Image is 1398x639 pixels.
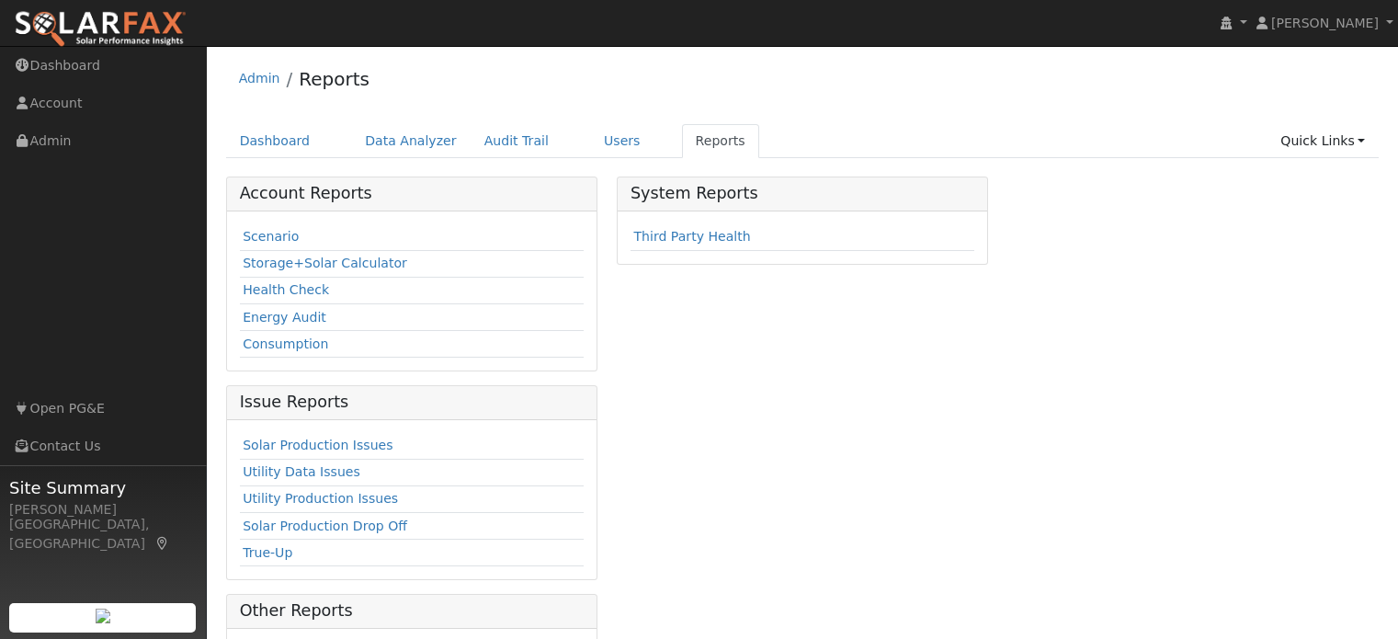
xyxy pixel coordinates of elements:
a: Dashboard [226,124,324,158]
span: [PERSON_NAME] [1271,16,1379,30]
a: Reports [299,68,369,90]
div: [GEOGRAPHIC_DATA], [GEOGRAPHIC_DATA] [9,515,197,553]
a: Consumption [243,337,328,351]
a: Energy Audit [243,310,326,325]
a: Storage+Solar Calculator [243,256,407,270]
a: Utility Production Issues [243,491,398,506]
h5: Issue Reports [240,393,584,412]
a: Third Party Health [633,229,750,244]
a: Audit Trail [471,124,563,158]
a: Solar Production Drop Off [243,519,407,533]
a: Solar Production Issues [243,438,392,452]
h5: Account Reports [240,184,584,203]
a: Utility Data Issues [243,464,360,479]
div: [PERSON_NAME] [9,500,197,519]
a: Scenario [243,229,299,244]
img: retrieve [96,609,110,623]
a: Reports [682,124,759,158]
a: Health Check [243,282,329,297]
span: Site Summary [9,475,197,500]
h5: Other Reports [240,601,584,621]
a: Map [154,536,171,551]
a: True-Up [243,545,292,560]
a: Quick Links [1267,124,1379,158]
a: Admin [239,71,280,86]
a: Data Analyzer [351,124,471,158]
h5: System Reports [631,184,974,203]
img: SolarFax [14,10,187,49]
a: Users [590,124,654,158]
